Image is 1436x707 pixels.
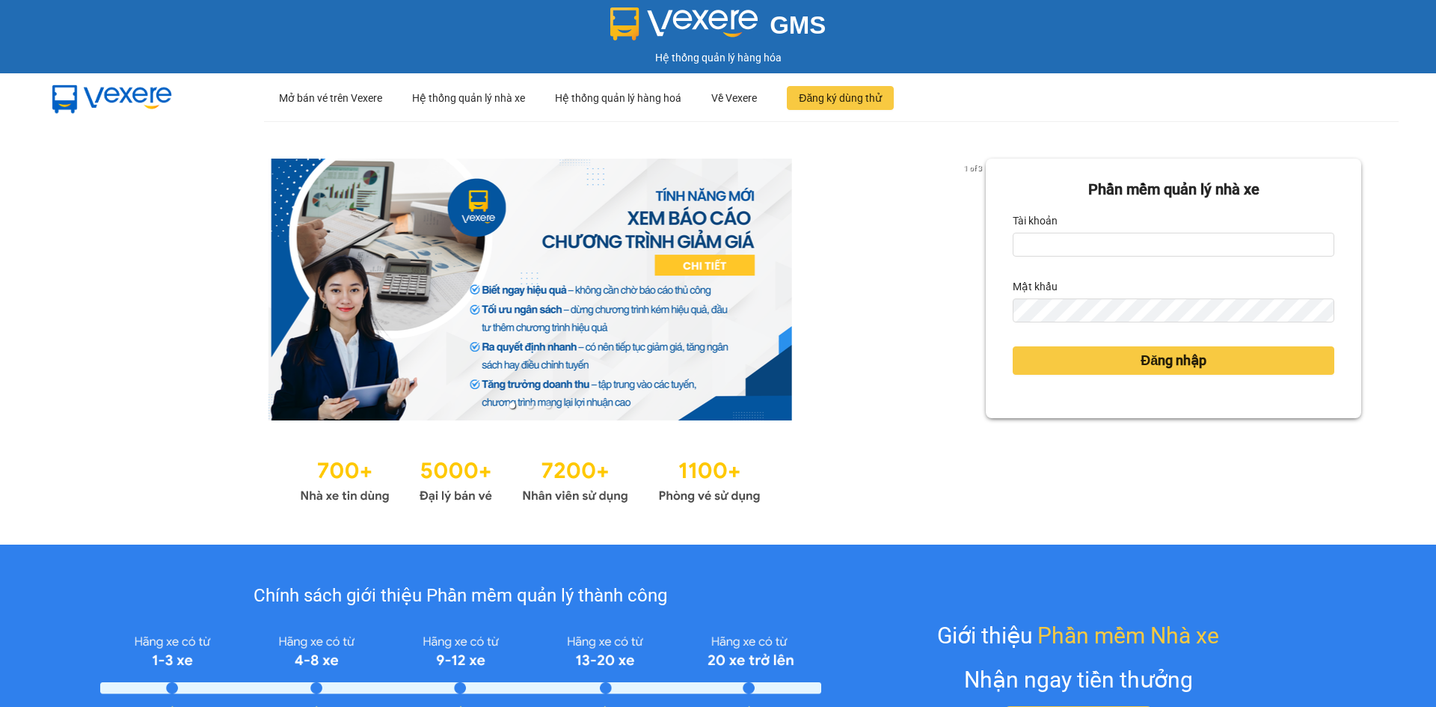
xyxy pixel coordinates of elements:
div: Giới thiệu [937,618,1219,653]
input: Mật khẩu [1013,299,1334,322]
li: slide item 1 [509,403,515,408]
div: Hệ thống quản lý nhà xe [412,74,525,122]
button: previous slide / item [75,159,96,420]
input: Tài khoản [1013,233,1334,257]
div: Chính sách giới thiệu Phần mềm quản lý thành công [100,582,820,610]
div: Hệ thống quản lý hàng hóa [4,49,1432,66]
button: Đăng nhập [1013,346,1334,375]
img: logo 2 [610,7,758,40]
p: 1 of 3 [960,159,986,178]
img: Statistics.png [300,450,761,507]
div: Về Vexere [711,74,757,122]
span: Phần mềm Nhà xe [1037,618,1219,653]
label: Mật khẩu [1013,275,1058,299]
a: GMS [610,22,826,34]
div: Mở bán vé trên Vexere [279,74,382,122]
img: mbUUG5Q.png [37,73,187,123]
li: slide item 3 [545,403,551,408]
span: GMS [770,11,826,39]
label: Tài khoản [1013,209,1058,233]
button: next slide / item [965,159,986,420]
button: Đăng ký dùng thử [787,86,894,110]
li: slide item 2 [527,403,533,408]
span: Đăng nhập [1141,350,1206,371]
div: Phần mềm quản lý nhà xe [1013,178,1334,201]
span: Đăng ký dùng thử [799,90,882,106]
div: Hệ thống quản lý hàng hoá [555,74,681,122]
div: Nhận ngay tiền thưởng [964,662,1193,697]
